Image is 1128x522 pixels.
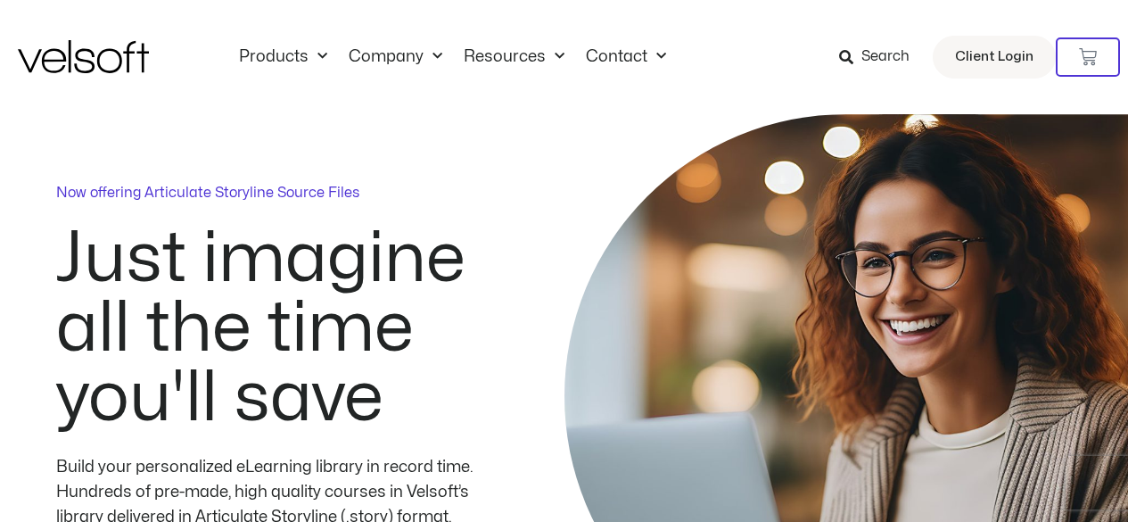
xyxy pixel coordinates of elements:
[56,182,507,203] p: Now offering Articulate Storyline Source Files
[228,47,338,67] a: ProductsMenu Toggle
[228,47,677,67] nav: Menu
[18,40,149,73] img: Velsoft Training Materials
[338,47,453,67] a: CompanyMenu Toggle
[861,46,910,69] span: Search
[56,225,507,434] h1: Just imagine all the time you'll save
[839,42,922,72] a: Search
[575,47,677,67] a: ContactMenu Toggle
[955,46,1033,69] span: Client Login
[453,47,575,67] a: ResourcesMenu Toggle
[933,36,1056,79] a: Client Login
